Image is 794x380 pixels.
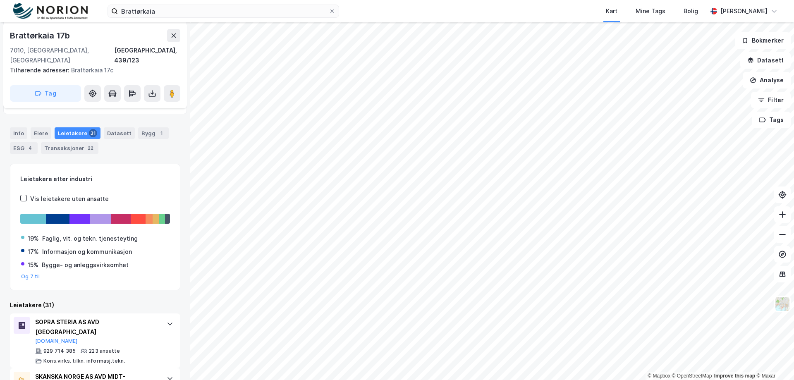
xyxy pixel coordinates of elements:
div: Kons.virks. tilkn. informasj.tekn. [43,358,125,364]
div: Vis leietakere uten ansatte [30,194,109,204]
div: 4 [26,144,34,152]
div: 22 [86,144,95,152]
div: 929 714 385 [43,348,76,354]
div: Leietakere [55,127,100,139]
div: Leietakere etter industri [20,174,170,184]
div: ESG [10,142,38,154]
button: [DOMAIN_NAME] [35,338,78,344]
div: 1 [157,129,165,137]
div: Mine Tags [636,6,665,16]
a: Mapbox [648,373,670,379]
div: Bolig [684,6,698,16]
div: Brattørkaia 17c [10,65,174,75]
button: Og 7 til [21,273,40,280]
div: 31 [89,129,97,137]
div: Informasjon og kommunikasjon [42,247,132,257]
a: OpenStreetMap [672,373,712,379]
div: 17% [28,247,39,257]
div: Kart [606,6,617,16]
div: Bygg [138,127,169,139]
div: 223 ansatte [89,348,120,354]
a: Improve this map [714,373,755,379]
div: Eiere [31,127,51,139]
button: Tag [10,85,81,102]
img: norion-logo.80e7a08dc31c2e691866.png [13,3,88,20]
div: Kontrollprogram for chat [753,340,794,380]
div: Bygge- og anleggsvirksomhet [42,260,129,270]
button: Filter [751,92,791,108]
div: 7010, [GEOGRAPHIC_DATA], [GEOGRAPHIC_DATA] [10,45,114,65]
div: SOPRA STERIA AS AVD [GEOGRAPHIC_DATA] [35,317,158,337]
button: Datasett [740,52,791,69]
div: 15% [28,260,38,270]
div: Leietakere (31) [10,300,180,310]
button: Tags [752,112,791,128]
div: [GEOGRAPHIC_DATA], 439/123 [114,45,180,65]
img: Z [775,296,790,312]
div: Faglig, vit. og tekn. tjenesteyting [42,234,138,244]
div: Transaksjoner [41,142,98,154]
div: Brattørkaia 17b [10,29,72,42]
iframe: Chat Widget [753,340,794,380]
div: Info [10,127,27,139]
div: Datasett [104,127,135,139]
div: [PERSON_NAME] [720,6,768,16]
div: 19% [28,234,39,244]
input: Søk på adresse, matrikkel, gårdeiere, leietakere eller personer [118,5,329,17]
button: Bokmerker [735,32,791,49]
span: Tilhørende adresser: [10,67,71,74]
button: Analyse [743,72,791,88]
